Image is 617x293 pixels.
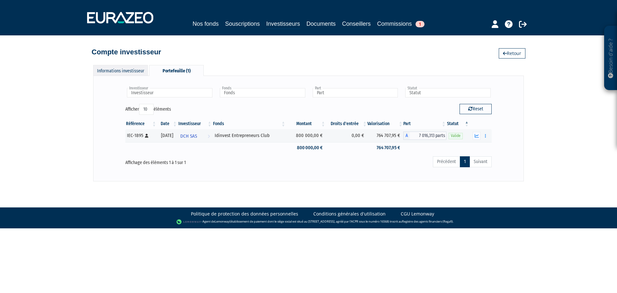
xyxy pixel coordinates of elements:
td: 0,00 € [326,129,367,142]
div: IEC-1895 [127,132,155,139]
div: Idinvest Entrepreneurs Club [215,132,284,139]
a: Souscriptions [225,19,260,28]
i: Voir l'investisseur [208,130,210,142]
h4: Compte investisseur [92,48,161,56]
label: Afficher éléments [125,104,171,115]
div: - Agent de (établissement de paiement dont le siège social est situé au [STREET_ADDRESS], agréé p... [6,219,611,225]
a: Politique de protection des données personnelles [191,211,298,217]
img: 1732889491-logotype_eurazeo_blanc_rvb.png [87,12,153,23]
a: Documents [307,19,336,28]
button: Reset [460,104,492,114]
th: Référence : activer pour trier la colonne par ordre croissant [125,118,157,129]
div: Portefeuille (1) [149,65,204,76]
td: 800 000,00 € [286,129,326,142]
a: CGU Lemonway [401,211,434,217]
span: A [403,132,410,140]
th: Fonds: activer pour trier la colonne par ordre croissant [212,118,286,129]
a: 1 [460,156,470,167]
a: Investisseurs [266,19,300,29]
span: 7 016,313 parts [410,132,446,140]
span: DCH SAS [180,130,197,142]
i: [Français] Personne physique [145,134,148,138]
a: Conseillers [342,19,371,28]
span: Valide [449,133,463,139]
a: DCH SAS [178,129,212,142]
p: Besoin d'aide ? [607,29,614,87]
a: Lemonway [215,219,229,224]
a: Retour [499,48,525,59]
td: 764 707,95 € [367,129,403,142]
th: Montant: activer pour trier la colonne par ordre croissant [286,118,326,129]
div: A - Idinvest Entrepreneurs Club [403,132,446,140]
a: Conditions générales d'utilisation [313,211,386,217]
td: 764 707,95 € [367,142,403,153]
a: Registre des agents financiers (Regafi) [402,219,453,224]
th: Investisseur: activer pour trier la colonne par ordre croissant [178,118,212,129]
th: Statut : activer pour trier la colonne par ordre d&eacute;croissant [446,118,469,129]
select: Afficheréléments [139,104,154,115]
th: Date: activer pour trier la colonne par ordre croissant [157,118,178,129]
th: Valorisation: activer pour trier la colonne par ordre croissant [367,118,403,129]
td: 800 000,00 € [286,142,326,153]
span: 1 [416,21,425,27]
div: Affichage des éléments 1 à 1 sur 1 [125,156,273,166]
div: Informations investisseur [93,65,148,76]
img: logo-lemonway.png [176,219,201,225]
a: Nos fonds [192,19,219,28]
th: Droits d'entrée: activer pour trier la colonne par ordre croissant [326,118,367,129]
a: Commissions1 [377,19,425,28]
th: Part: activer pour trier la colonne par ordre croissant [403,118,446,129]
div: [DATE] [159,132,175,139]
